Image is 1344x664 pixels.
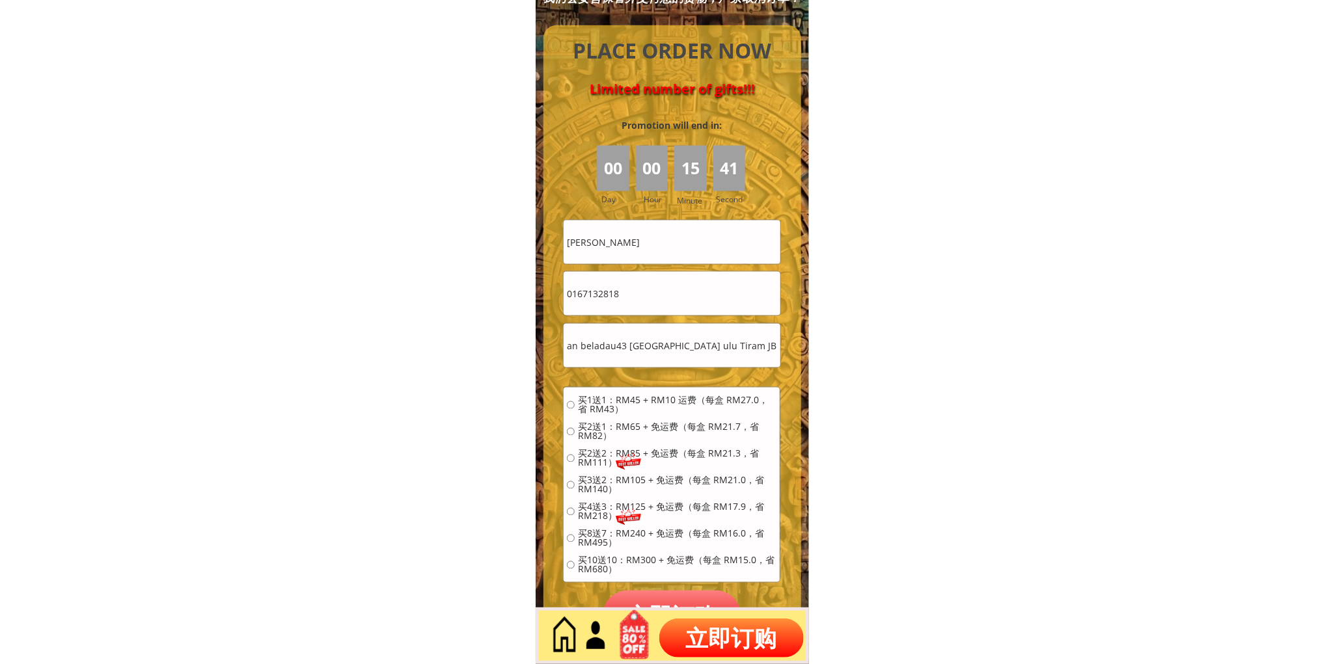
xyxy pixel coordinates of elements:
[598,118,745,133] h3: Promotion will end in:
[558,81,786,97] h4: Limited number of gifts!!!
[578,503,776,521] span: 买4送3：RM125 + 免运费（每盒 RM17.9，省 RM218）
[603,591,742,642] p: 立即订购
[677,194,706,207] h3: Minute
[659,618,804,657] p: 立即订购
[578,423,776,441] span: 买2送1：RM65 + 免运费（每盒 RM21.7，省 RM82）
[578,529,776,548] span: 买8送7：RM240 + 免运费（每盒 RM16.0，省 RM495）
[564,220,780,264] input: 姓名
[564,324,780,367] input: 地址
[578,556,776,574] span: 买10送10：RM300 + 免运费（每盒 RM15.0，省 RM680）
[564,272,780,315] input: 电话
[644,193,671,206] h3: Hour
[558,36,786,66] h4: PLACE ORDER NOW
[578,449,776,468] span: 买2送2：RM85 + 免运费（每盒 RM21.3，省 RM111）
[717,193,748,206] h3: Second
[578,396,776,414] span: 买1送1：RM45 + RM10 运费（每盒 RM27.0，省 RM43）
[578,476,776,494] span: 买3送2：RM105 + 免运费（每盒 RM21.0，省 RM140）
[601,193,634,206] h3: Day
